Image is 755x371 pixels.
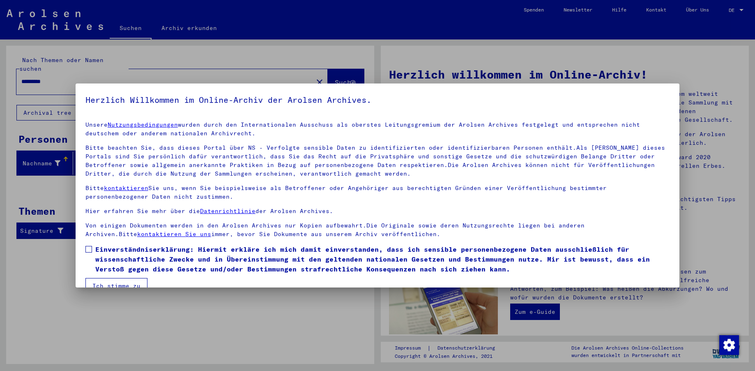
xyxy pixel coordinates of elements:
button: Ich stimme zu [85,278,147,294]
span: Einverständniserklärung: Hiermit erkläre ich mich damit einverstanden, dass ich sensible personen... [95,244,670,274]
p: Von einigen Dokumenten werden in den Arolsen Archives nur Kopien aufbewahrt.Die Originale sowie d... [85,221,670,239]
p: Unsere wurden durch den Internationalen Ausschuss als oberstes Leitungsgremium der Arolsen Archiv... [85,121,670,138]
p: Bitte Sie uns, wenn Sie beispielsweise als Betroffener oder Angehöriger aus berechtigten Gründen ... [85,184,670,201]
p: Hier erfahren Sie mehr über die der Arolsen Archives. [85,207,670,216]
p: Bitte beachten Sie, dass dieses Portal über NS - Verfolgte sensible Daten zu identifizierten oder... [85,144,670,178]
img: Zustimmung ändern [719,335,739,355]
div: Zustimmung ändern [719,335,739,355]
a: kontaktieren Sie uns [137,230,211,238]
a: Datenrichtlinie [200,207,256,215]
a: kontaktieren [104,184,148,192]
a: Nutzungsbedingungen [108,121,178,128]
h5: Herzlich Willkommen im Online-Archiv der Arolsen Archives. [85,93,670,107]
